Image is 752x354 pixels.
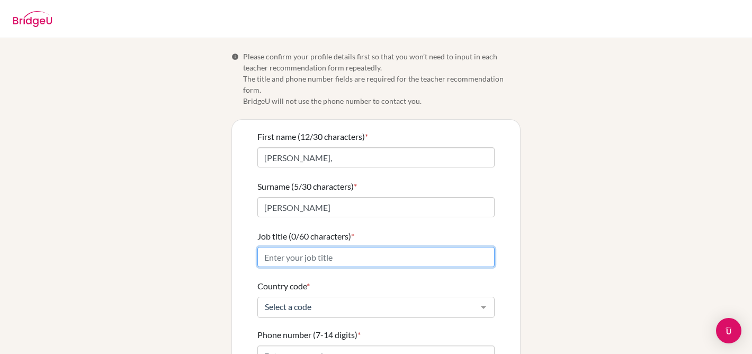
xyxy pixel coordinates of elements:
label: Phone number (7-14 digits) [257,329,361,341]
img: BridgeU logo [13,11,52,27]
span: Select a code [262,302,473,312]
input: Enter your first name [257,147,495,167]
input: Enter your surname [257,197,495,217]
label: Job title (0/60 characters) [257,230,354,243]
span: Please confirm your profile details first so that you won’t need to input in each teacher recomme... [243,51,521,107]
div: Open Intercom Messenger [716,318,741,343]
span: Info [231,53,239,60]
input: Enter your job title [257,247,495,267]
label: Country code [257,280,310,293]
label: Surname (5/30 characters) [257,180,357,193]
label: First name (12/30 characters) [257,130,368,143]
